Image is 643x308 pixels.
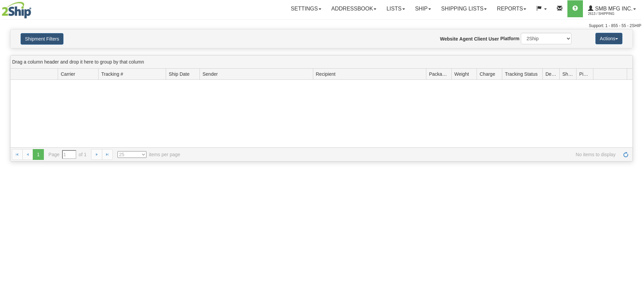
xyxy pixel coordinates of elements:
[500,35,519,42] label: Platform
[61,71,75,77] span: Carrier
[583,0,641,17] a: SMB MFG INC. 2613 / Shipping
[381,0,410,17] a: Lists
[545,71,557,77] span: Delivery Status
[49,150,87,159] span: Page of 1
[410,0,436,17] a: Ship
[588,10,639,17] span: 2613 / Shipping
[117,151,180,158] span: items per page
[169,71,189,77] span: Ship Date
[579,71,590,77] span: Pickup Status
[488,35,499,42] label: User
[492,0,531,17] a: Reports
[480,71,495,77] span: Charge
[474,35,487,42] label: Client
[2,23,641,29] div: Support: 1 - 855 - 55 - 2SHIP
[436,0,492,17] a: Shipping lists
[505,71,538,77] span: Tracking Status
[454,71,469,77] span: Weight
[190,151,616,158] span: No items to display
[21,33,63,45] button: Shipment Filters
[101,71,123,77] span: Tracking #
[316,71,336,77] span: Recipient
[562,71,573,77] span: Shipment Issues
[429,71,449,77] span: Packages
[595,33,622,44] button: Actions
[326,0,382,17] a: Addressbook
[10,55,633,69] div: grid grouping header
[440,35,458,42] label: Website
[33,149,44,160] span: 1
[2,2,31,19] img: logo2613.jpg
[593,6,633,11] span: SMB MFG INC.
[620,149,631,160] a: Refresh
[203,71,218,77] span: Sender
[459,35,473,42] label: Agent
[286,0,326,17] a: Settings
